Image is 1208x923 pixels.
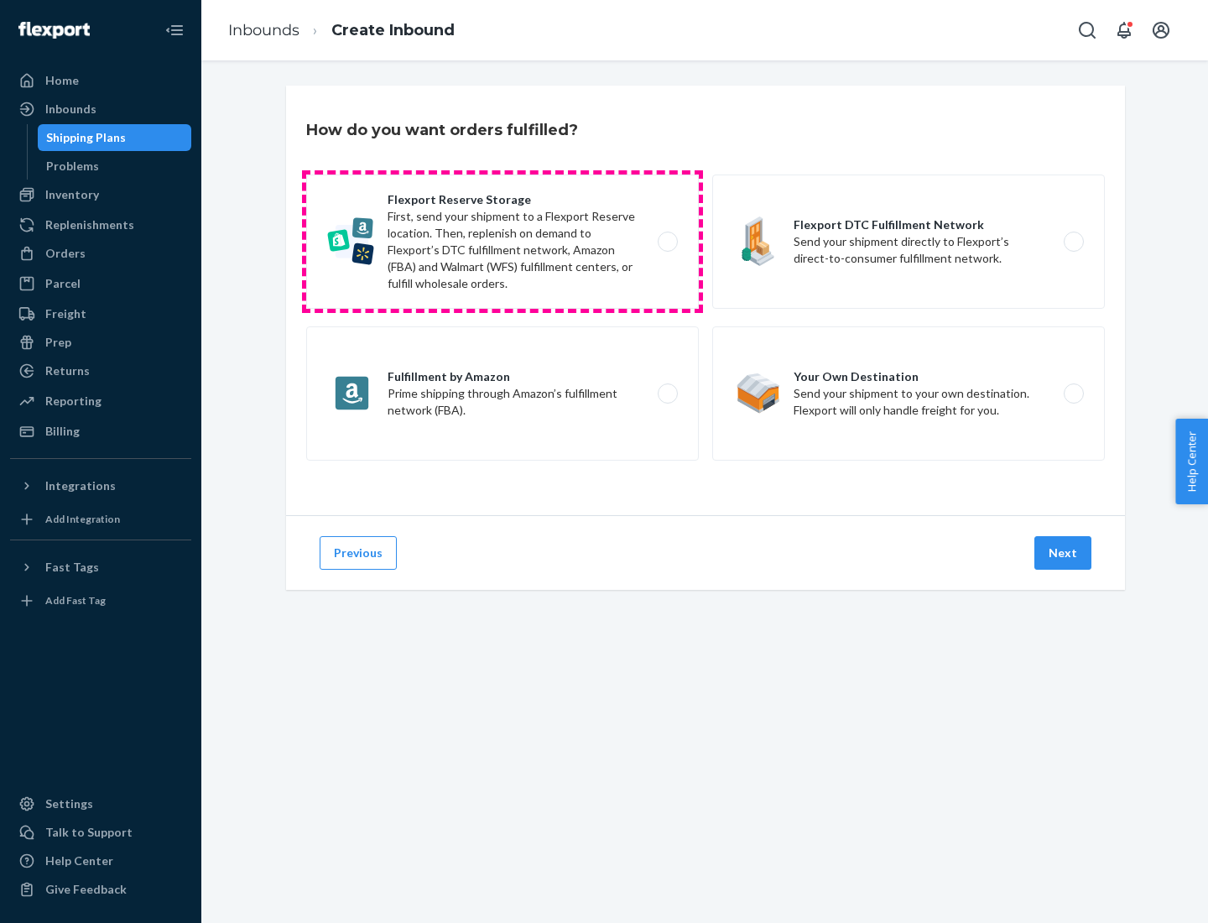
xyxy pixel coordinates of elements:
a: Add Integration [10,506,191,533]
a: Billing [10,418,191,445]
button: Close Navigation [158,13,191,47]
ol: breadcrumbs [215,6,468,55]
div: Help Center [45,853,113,869]
button: Open Search Box [1070,13,1104,47]
div: Inbounds [45,101,96,117]
div: Give Feedback [45,881,127,898]
a: Inventory [10,181,191,208]
div: Prep [45,334,71,351]
div: Problems [46,158,99,175]
div: Inventory [45,186,99,203]
button: Open account menu [1144,13,1178,47]
button: Fast Tags [10,554,191,581]
a: Home [10,67,191,94]
a: Parcel [10,270,191,297]
a: Shipping Plans [38,124,192,151]
div: Reporting [45,393,102,409]
div: Parcel [45,275,81,292]
div: Billing [45,423,80,440]
div: Shipping Plans [46,129,126,146]
div: Replenishments [45,216,134,233]
div: Integrations [45,477,116,494]
div: Talk to Support [45,824,133,841]
a: Create Inbound [331,21,455,39]
div: Orders [45,245,86,262]
button: Previous [320,536,397,570]
div: Freight [45,305,86,322]
div: Home [45,72,79,89]
a: Inbounds [228,21,299,39]
a: Freight [10,300,191,327]
a: Settings [10,790,191,817]
div: Fast Tags [45,559,99,576]
a: Replenishments [10,211,191,238]
button: Open notifications [1107,13,1141,47]
div: Settings [45,795,93,812]
a: Add Fast Tag [10,587,191,614]
h3: How do you want orders fulfilled? [306,119,578,141]
img: Flexport logo [18,22,90,39]
button: Give Feedback [10,876,191,903]
a: Reporting [10,388,191,415]
a: Problems [38,153,192,180]
a: Talk to Support [10,819,191,846]
a: Prep [10,329,191,356]
div: Add Fast Tag [45,593,106,608]
button: Integrations [10,472,191,499]
button: Help Center [1175,419,1208,504]
a: Orders [10,240,191,267]
button: Next [1034,536,1091,570]
div: Returns [45,362,90,379]
a: Inbounds [10,96,191,123]
a: Returns [10,357,191,384]
a: Help Center [10,847,191,874]
div: Add Integration [45,512,120,526]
